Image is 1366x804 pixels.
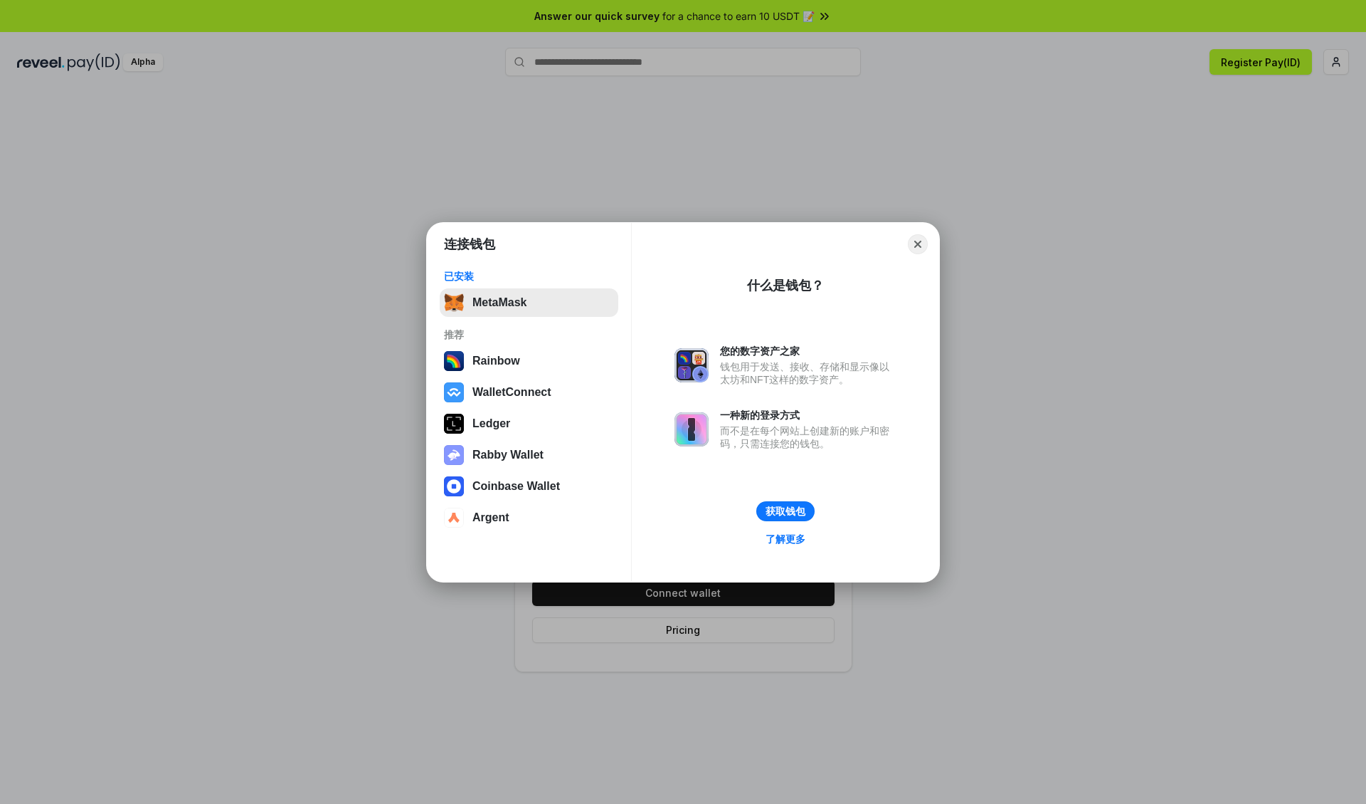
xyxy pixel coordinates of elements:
[440,288,618,317] button: MetaMask
[720,360,896,386] div: 钱包用于发送、接收、存储和显示像以太坊和NFT这样的数字资产。
[444,293,464,313] img: svg+xml,%3Csvg%20fill%3D%22none%22%20height%3D%2233%22%20viewBox%3D%220%200%2035%2033%22%20width%...
[444,508,464,528] img: svg+xml,%3Csvg%20width%3D%2228%22%20height%3D%2228%22%20viewBox%3D%220%200%2028%2028%22%20fill%3D...
[472,296,526,309] div: MetaMask
[440,378,618,407] button: WalletConnect
[440,503,618,532] button: Argent
[908,234,928,254] button: Close
[472,417,510,430] div: Ledger
[444,382,464,402] img: svg+xml,%3Csvg%20width%3D%2228%22%20height%3D%2228%22%20viewBox%3D%220%200%2028%2028%22%20fill%3D...
[444,236,495,253] h1: 连接钱包
[444,476,464,496] img: svg+xml,%3Csvg%20width%3D%2228%22%20height%3D%2228%22%20viewBox%3D%220%200%2028%2028%22%20fill%3D...
[757,530,814,548] a: 了解更多
[444,351,464,371] img: svg+xml,%3Csvg%20width%3D%22120%22%20height%3D%22120%22%20viewBox%3D%220%200%20120%20120%22%20fil...
[674,348,709,382] img: svg+xml,%3Csvg%20xmlns%3D%22http%3A%2F%2Fwww.w3.org%2F2000%2Fsvg%22%20fill%3D%22none%22%20viewBox...
[440,441,618,469] button: Rabby Wallet
[472,386,551,399] div: WalletConnect
[720,424,896,450] div: 而不是在每个网站上创建新的账户和密码，只需连接您的钱包。
[472,511,509,524] div: Argent
[674,412,709,447] img: svg+xml,%3Csvg%20xmlns%3D%22http%3A%2F%2Fwww.w3.org%2F2000%2Fsvg%22%20fill%3D%22none%22%20viewBox...
[472,480,560,493] div: Coinbase Wallet
[472,449,544,461] div: Rabby Wallet
[720,345,896,357] div: 您的数字资产之家
[440,409,618,438] button: Ledger
[440,472,618,501] button: Coinbase Wallet
[720,409,896,422] div: 一种新的登录方式
[756,501,815,521] button: 获取钱包
[444,328,614,341] div: 推荐
[444,270,614,283] div: 已安装
[472,355,520,367] div: Rainbow
[766,505,805,518] div: 获取钱包
[440,347,618,375] button: Rainbow
[747,277,824,294] div: 什么是钱包？
[444,414,464,434] img: svg+xml,%3Csvg%20xmlns%3D%22http%3A%2F%2Fwww.w3.org%2F2000%2Fsvg%22%20width%3D%2228%22%20height%3...
[766,533,805,545] div: 了解更多
[444,445,464,465] img: svg+xml,%3Csvg%20xmlns%3D%22http%3A%2F%2Fwww.w3.org%2F2000%2Fsvg%22%20fill%3D%22none%22%20viewBox...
